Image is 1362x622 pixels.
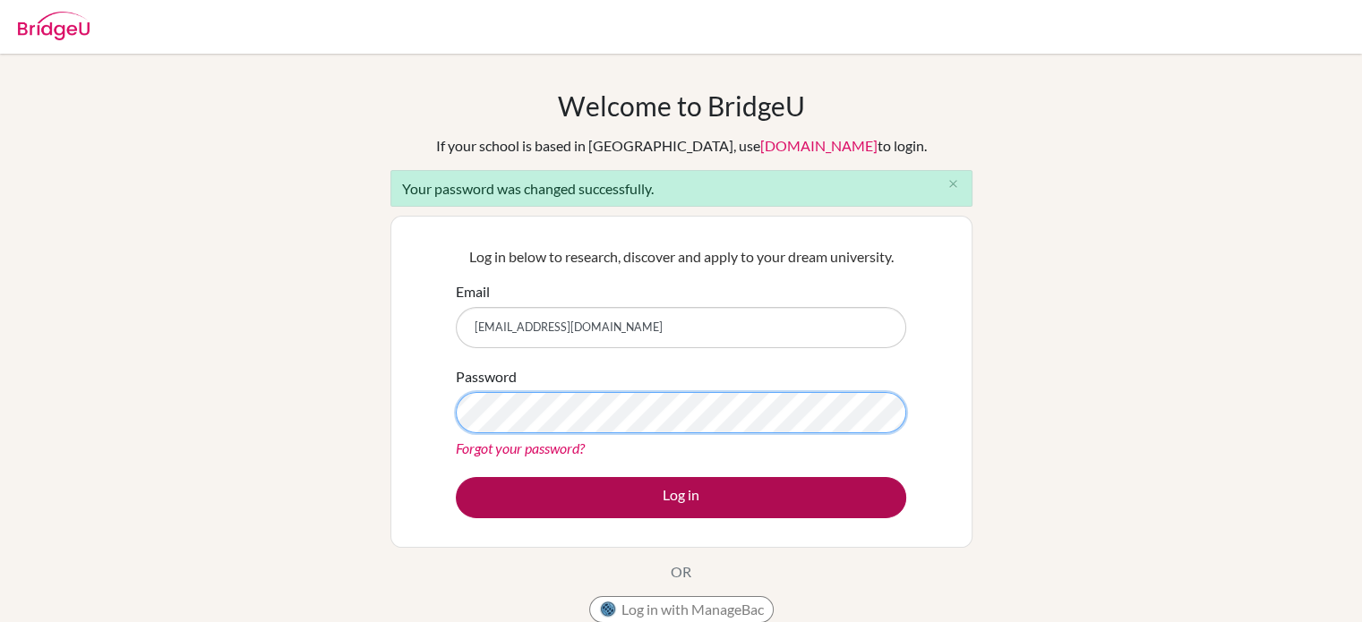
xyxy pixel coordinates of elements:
label: Email [456,281,490,302]
label: Password [456,366,517,388]
div: Your password was changed successfully. [390,170,972,207]
a: [DOMAIN_NAME] [760,137,878,154]
p: Log in below to research, discover and apply to your dream university. [456,246,906,268]
i: close [947,177,960,191]
button: Close [936,171,972,198]
div: If your school is based in [GEOGRAPHIC_DATA], use to login. [436,135,927,157]
img: Bridge-U [18,12,90,40]
p: OR [671,561,691,583]
a: Forgot your password? [456,439,585,456]
button: Log in [456,477,906,518]
h1: Welcome to BridgeU [558,89,805,122]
